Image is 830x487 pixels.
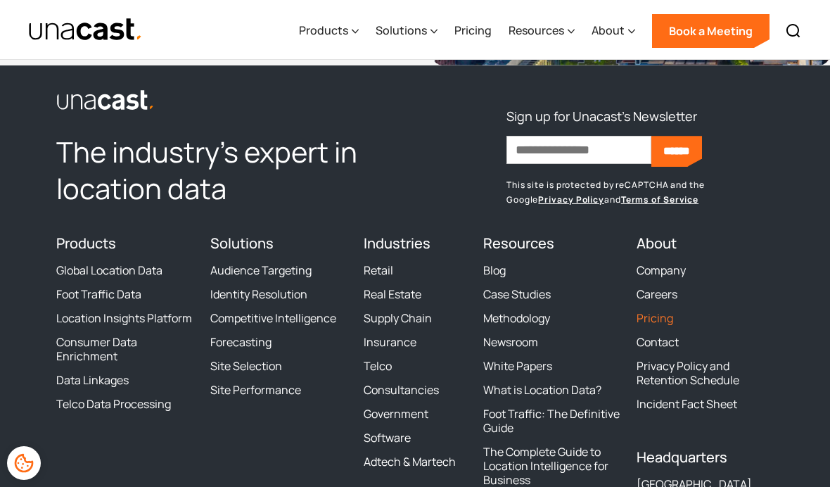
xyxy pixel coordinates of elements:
a: What is Location Data? [483,383,601,397]
div: Solutions [376,22,427,39]
h3: Sign up for Unacast's Newsletter [506,105,697,127]
a: Methodology [483,311,550,325]
a: Foot Traffic: The Definitive Guide [483,407,620,435]
a: The Complete Guide to Location Intelligence for Business [483,445,620,487]
img: Unacast logo [56,89,155,110]
a: Pricing [454,2,492,60]
a: Retail [364,263,393,277]
a: Site Performance [210,383,301,397]
a: Careers [637,287,677,301]
a: Products [56,234,116,253]
a: Government [364,407,428,421]
a: link to the homepage [56,88,466,110]
a: Real Estate [364,287,421,301]
a: Forecasting [210,335,272,349]
a: Telco [364,359,392,373]
a: Foot Traffic Data [56,287,141,301]
a: Contact [637,335,679,349]
div: Solutions [376,2,438,60]
a: Site Selection [210,359,282,373]
div: Products [299,22,348,39]
p: This site is protected by reCAPTCHA and the Google and [506,178,774,206]
h4: Industries [364,235,466,252]
a: Competitive Intelligence [210,311,336,325]
img: Search icon [785,23,802,39]
a: home [28,18,143,42]
h4: Headquarters [637,449,774,466]
a: Identity Resolution [210,287,307,301]
a: Solutions [210,234,274,253]
a: Software [364,431,411,445]
h4: About [637,235,774,252]
a: Adtech & Martech [364,455,456,469]
a: Consultancies [364,383,439,397]
a: Location Insights Platform [56,311,192,325]
a: Audience Targeting [210,263,312,277]
a: Global Location Data [56,263,162,277]
a: Company [637,263,686,277]
a: Insurance [364,335,416,349]
div: Cookie Preferences [7,446,41,480]
a: Privacy Policy and Retention Schedule [637,359,774,387]
a: Data Linkages [56,373,129,387]
a: Supply Chain [364,311,432,325]
a: Newsroom [483,335,538,349]
h2: The industry’s expert in location data [56,134,466,207]
a: Consumer Data Enrichment [56,335,193,363]
a: Pricing [637,311,673,325]
a: Blog [483,263,506,277]
div: About [592,2,635,60]
a: White Papers [483,359,552,373]
img: Unacast text logo [28,18,143,42]
a: Incident Fact Sheet [637,397,737,411]
div: Products [299,2,359,60]
a: Case Studies [483,287,551,301]
div: Resources [509,2,575,60]
a: Privacy Policy [538,194,604,205]
a: Book a Meeting [652,14,770,48]
a: Terms of Service [621,194,698,205]
a: Telco Data Processing [56,397,171,411]
div: Resources [509,22,564,39]
h4: Resources [483,235,620,252]
div: About [592,22,625,39]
